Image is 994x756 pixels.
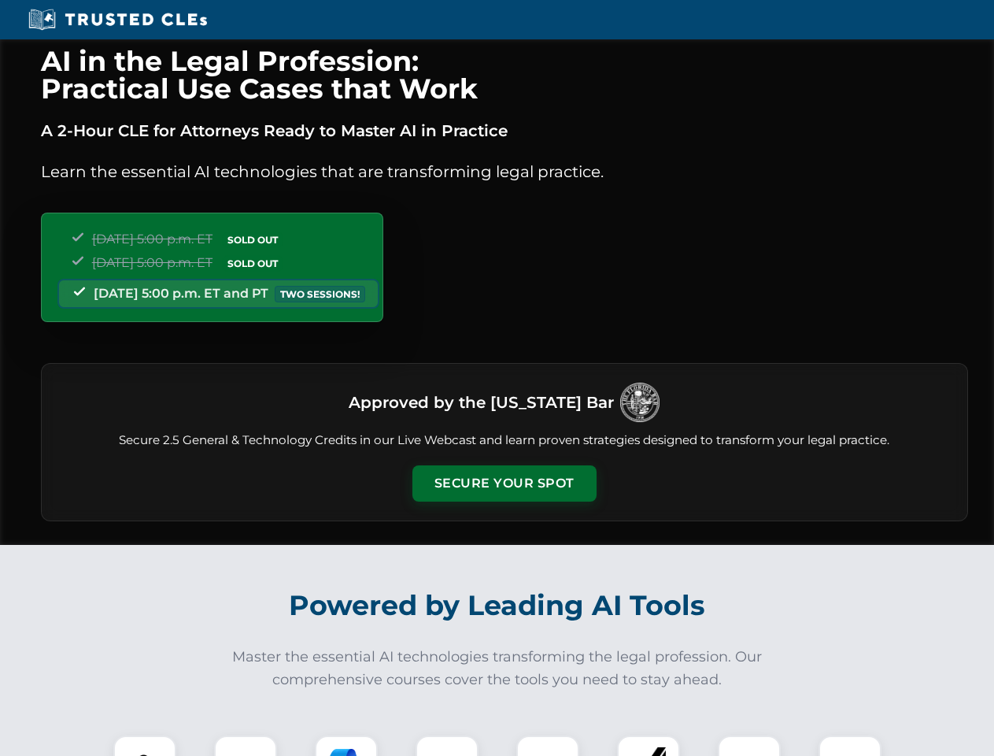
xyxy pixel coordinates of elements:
p: Master the essential AI technologies transforming the legal profession. Our comprehensive courses... [222,646,773,691]
h3: Approved by the [US_STATE] Bar [349,388,614,417]
button: Secure Your Spot [412,465,597,502]
h2: Powered by Leading AI Tools [61,578,933,633]
p: Learn the essential AI technologies that are transforming legal practice. [41,159,968,184]
p: A 2-Hour CLE for Attorneys Ready to Master AI in Practice [41,118,968,143]
span: [DATE] 5:00 p.m. ET [92,232,212,246]
span: [DATE] 5:00 p.m. ET [92,255,212,270]
span: SOLD OUT [222,255,283,272]
h1: AI in the Legal Profession: Practical Use Cases that Work [41,47,968,102]
img: Trusted CLEs [24,8,212,31]
img: Logo [620,383,660,422]
span: SOLD OUT [222,232,283,248]
p: Secure 2.5 General & Technology Credits in our Live Webcast and learn proven strategies designed ... [61,432,948,450]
